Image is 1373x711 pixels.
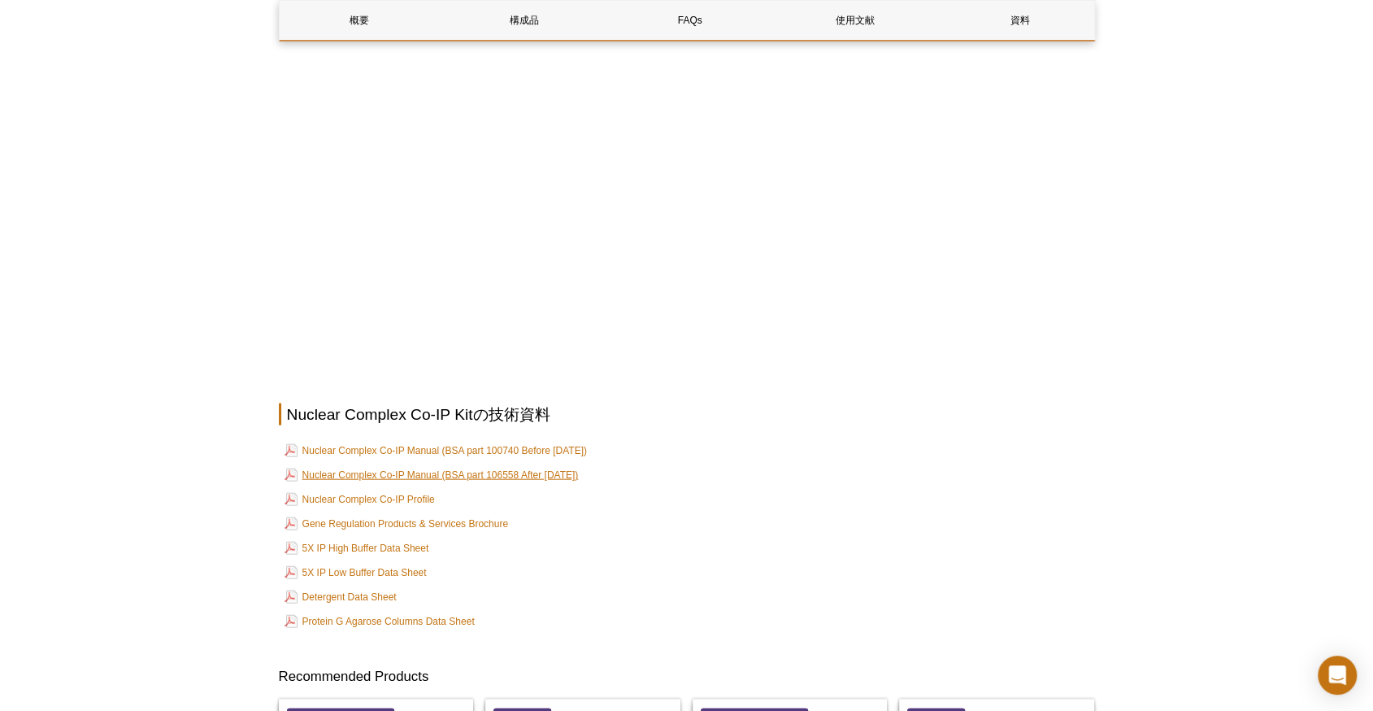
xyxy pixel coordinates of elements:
a: Nuclear Complex Co-IP Manual (BSA part 100740 Before [DATE]) [285,441,587,460]
a: Nuclear Complex Co-IP Manual (BSA part 106558 After [DATE]) [285,465,579,485]
a: Detergent Data Sheet [285,587,397,607]
a: 資料 [940,1,1100,40]
h2: Nuclear Complex Co-IP Kitの技術資料 [279,403,1095,425]
a: 構成品 [445,1,605,40]
a: FAQs [610,1,770,40]
div: Open Intercom Messenger [1318,656,1357,695]
h3: Recommended Products [279,667,1095,687]
a: 5X IP High Buffer Data Sheet [285,539,429,558]
a: 使用文献 [775,1,935,40]
a: Gene Regulation Products & Services Brochure [285,514,508,534]
a: Nuclear Complex Co-IP Profile [285,490,435,509]
a: 5X IP Low Buffer Data Sheet [285,563,427,582]
a: 概要 [280,1,440,40]
a: Protein G Agarose Columns Data Sheet [285,612,475,631]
